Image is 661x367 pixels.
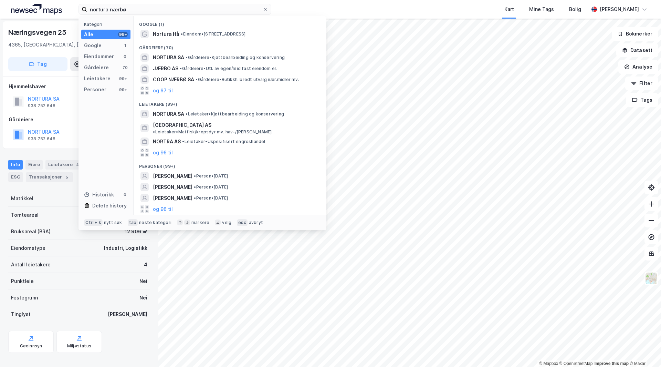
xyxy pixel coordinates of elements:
[529,5,554,13] div: Mine Tags
[122,54,128,59] div: 0
[134,40,326,52] div: Gårdeiere (70)
[45,160,84,170] div: Leietakere
[84,85,106,94] div: Personer
[8,41,127,49] div: 4365, [GEOGRAPHIC_DATA], [GEOGRAPHIC_DATA]
[182,139,184,144] span: •
[616,43,658,57] button: Datasett
[118,87,128,92] div: 99+
[118,76,128,81] div: 99+
[569,5,581,13] div: Bolig
[84,74,111,83] div: Leietakere
[122,192,128,197] div: 0
[153,64,178,73] span: JÆRBO AS
[222,220,231,225] div: velg
[122,43,128,48] div: 1
[153,172,192,180] span: [PERSON_NAME]
[84,30,93,39] div: Alle
[625,77,658,90] button: Filter
[67,343,91,349] div: Miljøstatus
[118,32,128,37] div: 99+
[20,343,42,349] div: Geoinnsyn
[134,96,326,109] div: Leietakere (99+)
[626,93,658,107] button: Tags
[11,310,31,318] div: Tinglyst
[134,158,326,171] div: Personer (99+)
[504,5,514,13] div: Kart
[9,82,150,91] div: Hjemmelshaver
[539,361,558,366] a: Mapbox
[237,219,248,226] div: esc
[153,129,273,135] span: Leietaker • Matfisk/krepsdyr mv. hav-/[PERSON_NAME].
[249,220,263,225] div: avbryt
[84,219,103,226] div: Ctrl + k
[153,121,211,129] span: [GEOGRAPHIC_DATA] AS
[186,55,188,60] span: •
[84,191,114,199] div: Historikk
[194,173,228,179] span: Person • [DATE]
[181,31,183,37] span: •
[153,75,194,84] span: COOP NÆRBØ SA
[559,361,593,366] a: OpenStreetMap
[153,53,184,62] span: NORTURA SA
[104,244,147,252] div: Industri, Logistikk
[153,149,173,157] button: og 96 til
[104,220,122,225] div: nytt søk
[63,174,70,181] div: 5
[134,16,326,29] div: Google (1)
[182,139,265,144] span: Leietaker • Uspesifisert engroshandel
[153,129,155,134] span: •
[84,41,102,50] div: Google
[92,202,127,210] div: Delete history
[153,30,179,38] span: Nortura Hå
[153,205,173,213] button: og 96 til
[8,160,23,170] div: Info
[84,22,130,27] div: Kategori
[194,184,228,190] span: Person • [DATE]
[11,227,51,236] div: Bruksareal (BRA)
[8,27,68,38] div: Næringsvegen 25
[8,172,23,182] div: ESG
[11,4,62,14] img: logo.a4113a55bc3d86da70a041830d287a7e.svg
[181,31,245,37] span: Eiendom • [STREET_ADDRESS]
[144,261,147,269] div: 4
[186,55,285,60] span: Gårdeiere • Kjøttbearbeiding og konservering
[627,334,661,367] div: Kontrollprogram for chat
[595,361,629,366] a: Improve this map
[153,110,184,118] span: NORTURA SA
[180,66,277,71] span: Gårdeiere • Utl. av egen/leid fast eiendom el.
[194,195,196,201] span: •
[84,52,114,61] div: Eiendommer
[153,194,192,202] span: [PERSON_NAME]
[153,183,192,191] span: [PERSON_NAME]
[74,161,81,168] div: 4
[139,277,147,285] div: Nei
[28,103,55,109] div: 938 752 648
[11,261,51,269] div: Antall leietakere
[191,220,209,225] div: markere
[196,77,299,82] span: Gårdeiere • Butikkh. bredt utvalg nær.midler mv.
[25,160,43,170] div: Eiere
[194,184,196,190] span: •
[600,5,639,13] div: [PERSON_NAME]
[9,115,150,124] div: Gårdeiere
[627,334,661,367] iframe: Chat Widget
[612,27,658,41] button: Bokmerker
[125,227,147,236] div: 12 906 ㎡
[11,244,45,252] div: Eiendomstype
[194,173,196,179] span: •
[28,136,55,142] div: 938 752 648
[122,65,128,70] div: 70
[153,137,181,146] span: NORTRA AS
[87,4,263,14] input: Søk på adresse, matrikkel, gårdeiere, leietakere eller personer
[153,86,173,95] button: og 67 til
[11,211,39,219] div: Tomteareal
[11,277,34,285] div: Punktleie
[645,272,658,285] img: Z
[139,220,171,225] div: neste kategori
[618,60,658,74] button: Analyse
[139,294,147,302] div: Nei
[196,77,198,82] span: •
[11,294,38,302] div: Festegrunn
[186,111,188,116] span: •
[186,111,284,117] span: Leietaker • Kjøttbearbeiding og konservering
